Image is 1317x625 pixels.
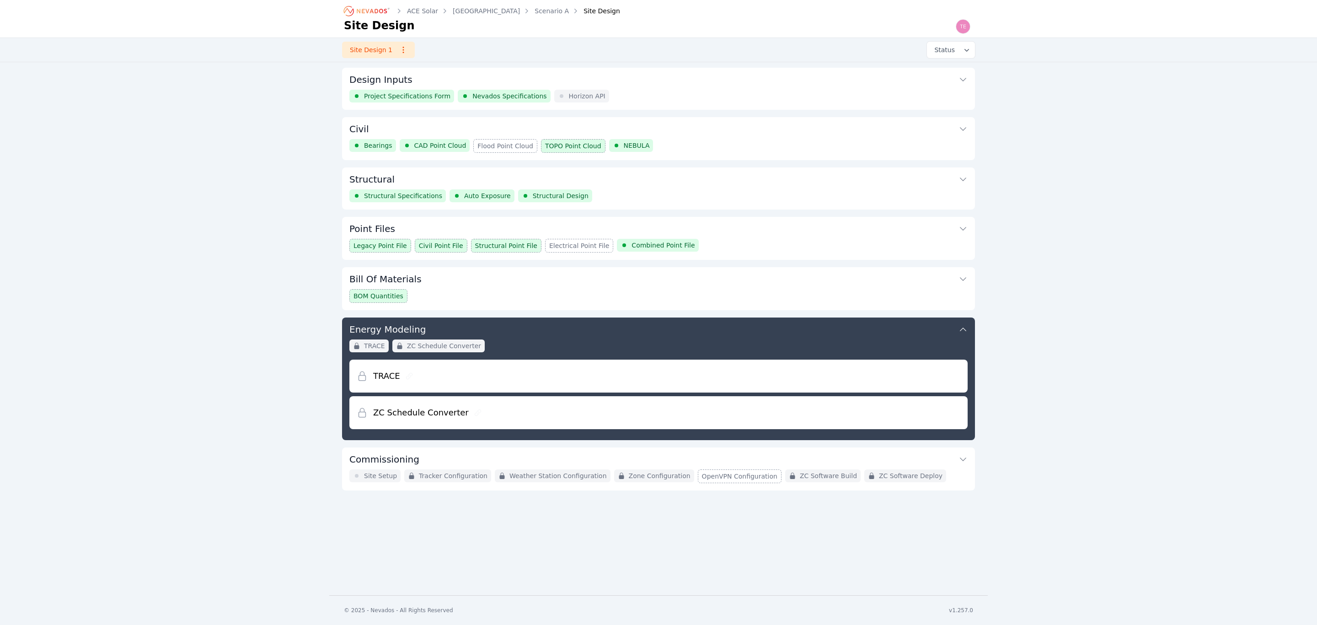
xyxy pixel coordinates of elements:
span: Zone Configuration [629,471,691,480]
span: ZC Software Build [800,471,857,480]
h3: Energy Modeling [349,323,426,336]
span: Site Setup [364,471,397,480]
h2: TRACE [373,370,400,383]
span: Electrical Point File [549,241,609,250]
span: Structural Design [533,191,589,200]
div: Point FilesLegacy Point FileCivil Point FileStructural Point FileElectrical Point FileCombined Po... [342,217,975,260]
button: Commissioning [349,447,968,469]
button: Structural [349,167,968,189]
h3: Civil [349,123,369,135]
div: Site Design [571,6,620,16]
span: Tracker Configuration [419,471,487,480]
span: BOM Quantities [353,291,403,301]
div: v1.257.0 [949,607,973,614]
button: Energy Modeling [349,318,968,339]
h1: Site Design [344,18,415,33]
span: Horizon API [569,92,605,101]
div: Design InputsProject Specifications FormNevados SpecificationsHorizon API [342,68,975,110]
div: CivilBearingsCAD Point CloudFlood Point CloudTOPO Point CloudNEBULA [342,117,975,160]
div: Energy ModelingTRACEZC Schedule ConverterTRACEZC Schedule Converter [342,318,975,440]
span: Flood Point Cloud [477,141,533,151]
h3: Point Files [349,222,395,235]
div: Bill Of MaterialsBOM Quantities [342,267,975,310]
button: Civil [349,117,968,139]
span: Bearings [364,141,392,150]
div: CommissioningSite SetupTracker ConfigurationWeather Station ConfigurationZone ConfigurationOpenVP... [342,447,975,490]
span: NEBULA [624,141,650,150]
h2: ZC Schedule Converter [373,406,469,419]
a: [GEOGRAPHIC_DATA] [453,6,520,16]
span: TOPO Point Cloud [545,141,601,151]
button: Bill Of Materials [349,267,968,289]
button: Design Inputs [349,68,968,90]
button: Status [927,42,975,58]
span: Project Specifications Form [364,92,450,101]
span: Combined Point File [632,241,695,250]
span: Status [931,45,955,54]
a: ACE Solar [407,6,438,16]
h3: Design Inputs [349,73,412,86]
a: Site Design 1 [342,42,415,58]
span: Structural Point File [475,241,537,250]
button: Point Files [349,217,968,239]
img: Ted Elliott [956,19,970,34]
h3: Commissioning [349,453,419,466]
span: CAD Point Cloud [414,141,466,150]
div: © 2025 - Nevados - All Rights Reserved [344,607,453,614]
span: ZC Software Deploy [879,471,942,480]
span: ZC Schedule Converter [407,341,481,350]
span: Legacy Point File [353,241,407,250]
h3: Structural [349,173,395,186]
span: Nevados Specifications [472,92,546,101]
span: Weather Station Configuration [509,471,607,480]
span: OpenVPN Configuration [702,472,777,481]
div: StructuralStructural SpecificationsAuto ExposureStructural Design [342,167,975,210]
span: Civil Point File [419,241,463,250]
span: TRACE [364,341,385,350]
span: Auto Exposure [464,191,511,200]
a: Scenario A [535,6,569,16]
span: Structural Specifications [364,191,442,200]
h3: Bill Of Materials [349,273,422,286]
nav: Breadcrumb [344,4,620,18]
